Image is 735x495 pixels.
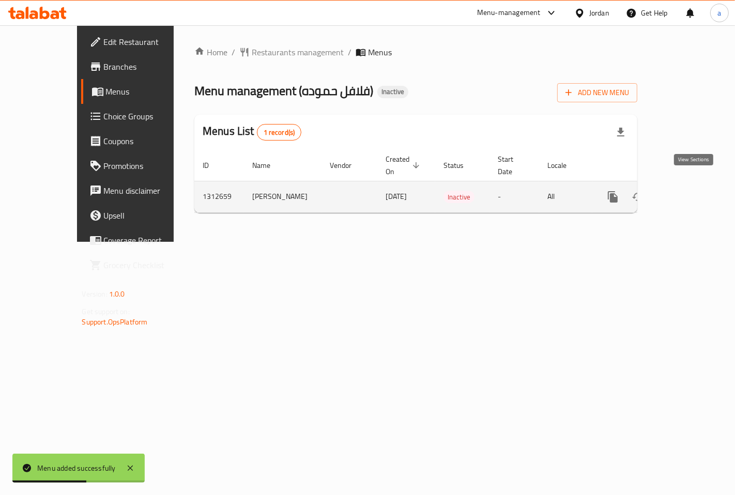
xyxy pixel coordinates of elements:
a: Branches [81,54,200,79]
span: Restaurants management [252,46,344,58]
span: Coverage Report [104,234,191,246]
span: Add New Menu [565,86,629,99]
span: Vendor [330,159,365,172]
span: ID [203,159,222,172]
span: Coupons [104,135,191,147]
button: more [601,184,625,209]
a: Coupons [81,129,200,153]
span: 1.0.0 [109,287,125,301]
span: Created On [386,153,423,178]
li: / [348,46,351,58]
li: / [232,46,235,58]
span: Menus [368,46,392,58]
span: Menu disclaimer [104,184,191,197]
a: Support.OpsPlatform [82,315,148,329]
a: Upsell [81,203,200,228]
span: Start Date [498,153,527,178]
td: 1312659 [194,181,244,212]
span: Get support on: [82,305,130,318]
span: Inactive [443,191,474,203]
div: Export file [608,120,633,145]
a: Restaurants management [239,46,344,58]
span: Inactive [377,87,408,96]
span: Grocery Checklist [104,259,191,271]
span: Edit Restaurant [104,36,191,48]
a: Grocery Checklist [81,253,200,277]
td: [PERSON_NAME] [244,181,321,212]
h2: Menus List [203,123,301,141]
span: Status [443,159,477,172]
span: a [717,7,721,19]
a: Choice Groups [81,104,200,129]
span: Promotions [104,160,191,172]
div: Jordan [589,7,609,19]
span: Menus [106,85,191,98]
span: [DATE] [386,190,407,203]
td: All [539,181,592,212]
a: Home [194,46,227,58]
span: Version: [82,287,108,301]
a: Promotions [81,153,200,178]
td: - [489,181,539,212]
span: Upsell [104,209,191,222]
a: Coverage Report [81,228,200,253]
div: Menu added successfully [37,462,116,474]
span: Name [252,159,284,172]
span: 1 record(s) [257,128,301,137]
a: Menus [81,79,200,104]
span: Branches [104,60,191,73]
span: Choice Groups [104,110,191,122]
a: Edit Restaurant [81,29,200,54]
div: Inactive [377,86,408,98]
button: Add New Menu [557,83,637,102]
div: Total records count [257,124,302,141]
span: Locale [547,159,580,172]
a: Menu disclaimer [81,178,200,203]
span: Menu management ( فلافل حموده ) [194,79,373,102]
nav: breadcrumb [194,46,637,58]
div: Menu-management [477,7,541,19]
table: enhanced table [194,150,708,213]
th: Actions [592,150,708,181]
